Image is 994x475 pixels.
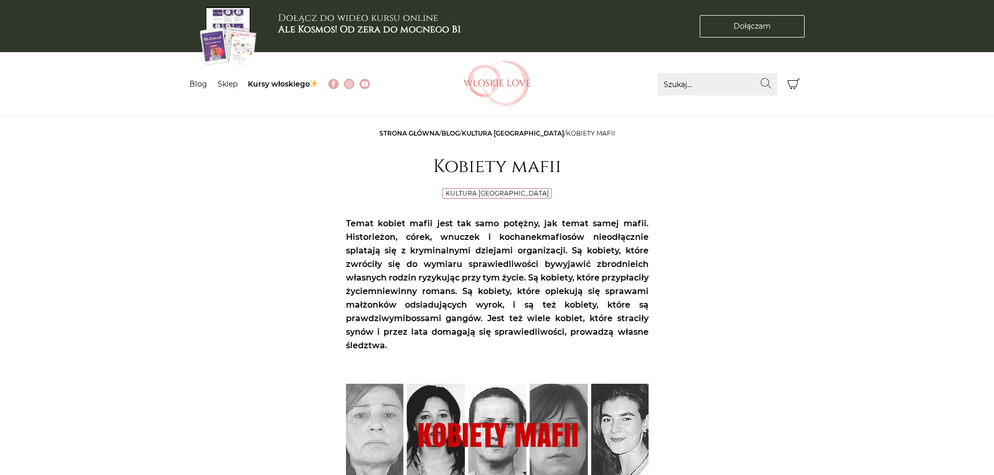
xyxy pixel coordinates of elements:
a: Kultura [GEOGRAPHIC_DATA] [462,129,564,137]
img: ✨ [310,80,317,87]
a: Blog [441,129,460,137]
a: Kursy włoskiego [248,79,318,89]
a: Blog [189,79,207,89]
p: Temat kobiet mafii jest tak samo potężny, jak temat samej mafii. Historie mafiosów nieodłącznie s... [346,217,649,352]
a: Strona główna [379,129,439,137]
a: Sklep [218,79,237,89]
img: Włoskielove [463,60,531,107]
a: Dołączam [700,15,805,38]
button: Koszyk [783,73,805,95]
strong: niewinny romans [377,286,455,296]
span: Kobiety mafii [566,129,615,137]
span: Dołączam [734,21,771,32]
input: Szukaj... [657,73,777,95]
strong: bossami gangów [405,313,481,323]
h3: Dołącz do wideo kursu online [278,13,461,35]
b: Ale Kosmos! Od zera do mocnego B1 [278,23,461,36]
strong: wyjawić zbrodnie [555,259,636,269]
h1: Kobiety mafii [346,156,649,178]
span: / / / [379,129,615,137]
a: Kultura [GEOGRAPHIC_DATA] [446,189,549,197]
strong: żon, córek, wnuczek i kochanek [380,232,542,242]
